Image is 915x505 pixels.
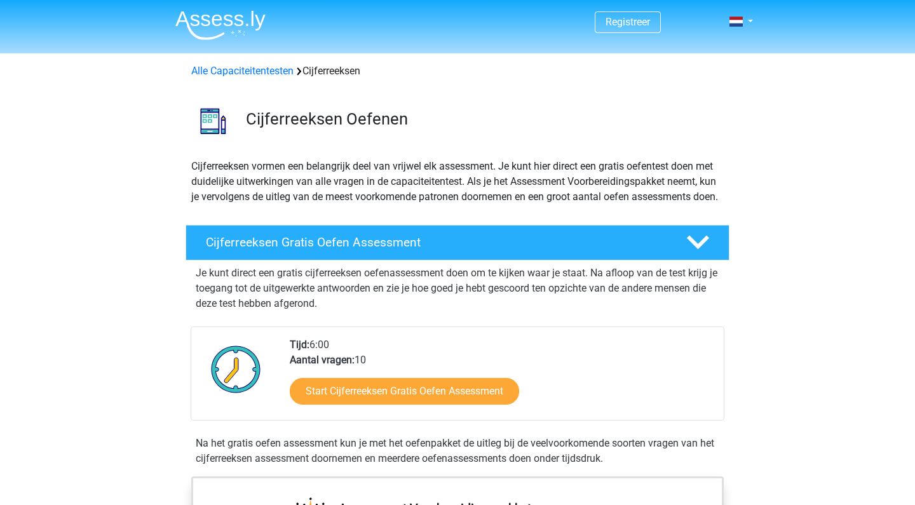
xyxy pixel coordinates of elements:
b: Tijd: [290,339,309,351]
a: Start Cijferreeksen Gratis Oefen Assessment [290,378,519,405]
p: Cijferreeksen vormen een belangrijk deel van vrijwel elk assessment. Je kunt hier direct een grat... [191,159,724,205]
a: Registreer [606,16,650,28]
h3: Cijferreeksen Oefenen [246,109,719,129]
img: Assessly [175,10,266,40]
a: Cijferreeksen Gratis Oefen Assessment [180,225,735,260]
div: 6:00 10 [280,337,723,420]
p: Je kunt direct een gratis cijferreeksen oefenassessment doen om te kijken waar je staat. Na afloo... [196,266,719,311]
img: cijferreeksen [186,94,240,148]
a: Alle Capaciteitentesten [191,65,294,77]
img: Klok [204,337,268,401]
b: Aantal vragen: [290,354,355,366]
div: Cijferreeksen [186,64,729,79]
div: Na het gratis oefen assessment kun je met het oefenpakket de uitleg bij de veelvoorkomende soorte... [191,436,724,466]
h4: Cijferreeksen Gratis Oefen Assessment [206,235,666,250]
